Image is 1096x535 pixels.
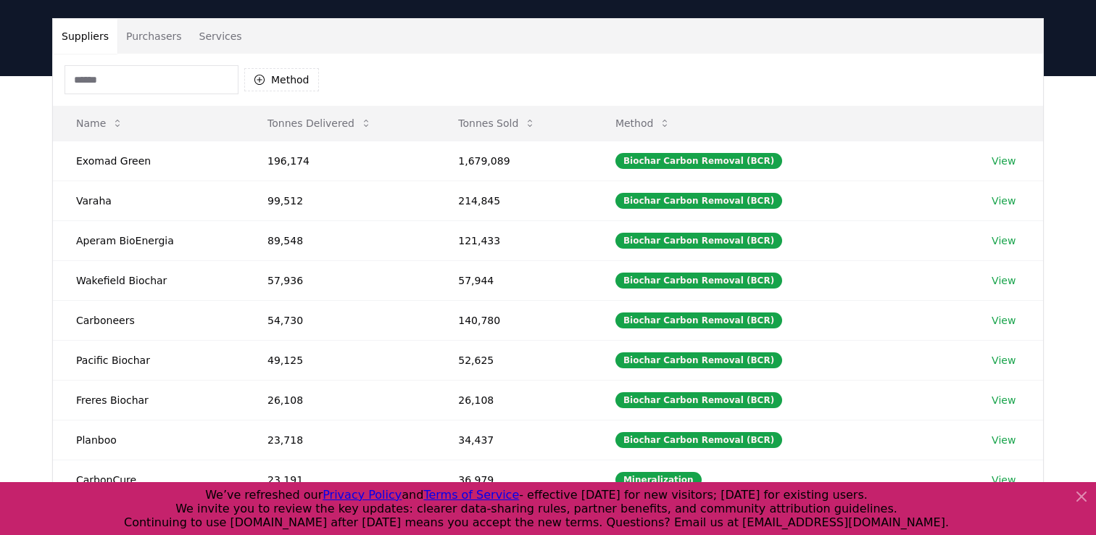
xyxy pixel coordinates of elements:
div: Biochar Carbon Removal (BCR) [615,273,782,289]
td: 34,437 [435,420,592,460]
td: 89,548 [244,220,435,260]
td: 57,936 [244,260,435,300]
td: 49,125 [244,340,435,380]
td: 1,679,089 [435,141,592,181]
td: 26,108 [244,380,435,420]
a: View [992,473,1016,487]
td: 196,174 [244,141,435,181]
button: Suppliers [53,19,117,54]
button: Tonnes Sold [447,109,547,138]
button: Purchasers [117,19,191,54]
td: Freres Biochar [53,380,244,420]
a: View [992,154,1016,168]
td: 214,845 [435,181,592,220]
a: View [992,194,1016,208]
div: Biochar Carbon Removal (BCR) [615,352,782,368]
div: Biochar Carbon Removal (BCR) [615,392,782,408]
td: 23,718 [244,420,435,460]
td: 140,780 [435,300,592,340]
a: View [992,353,1016,368]
td: Planboo [53,420,244,460]
td: Exomad Green [53,141,244,181]
div: Mineralization [615,472,702,488]
a: View [992,433,1016,447]
td: 99,512 [244,181,435,220]
td: 23,191 [244,460,435,499]
a: View [992,233,1016,248]
td: Wakefield Biochar [53,260,244,300]
button: Method [604,109,683,138]
td: 121,433 [435,220,592,260]
div: Biochar Carbon Removal (BCR) [615,432,782,448]
td: 26,108 [435,380,592,420]
td: Pacific Biochar [53,340,244,380]
td: Varaha [53,181,244,220]
td: Aperam BioEnergia [53,220,244,260]
td: 36,979 [435,460,592,499]
button: Name [65,109,135,138]
div: Biochar Carbon Removal (BCR) [615,153,782,169]
td: 54,730 [244,300,435,340]
button: Services [191,19,251,54]
td: CarbonCure [53,460,244,499]
div: Biochar Carbon Removal (BCR) [615,193,782,209]
a: View [992,273,1016,288]
a: View [992,393,1016,407]
button: Tonnes Delivered [256,109,383,138]
td: 57,944 [435,260,592,300]
button: Method [244,68,319,91]
a: View [992,313,1016,328]
div: Biochar Carbon Removal (BCR) [615,233,782,249]
td: Carboneers [53,300,244,340]
div: Biochar Carbon Removal (BCR) [615,312,782,328]
td: 52,625 [435,340,592,380]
